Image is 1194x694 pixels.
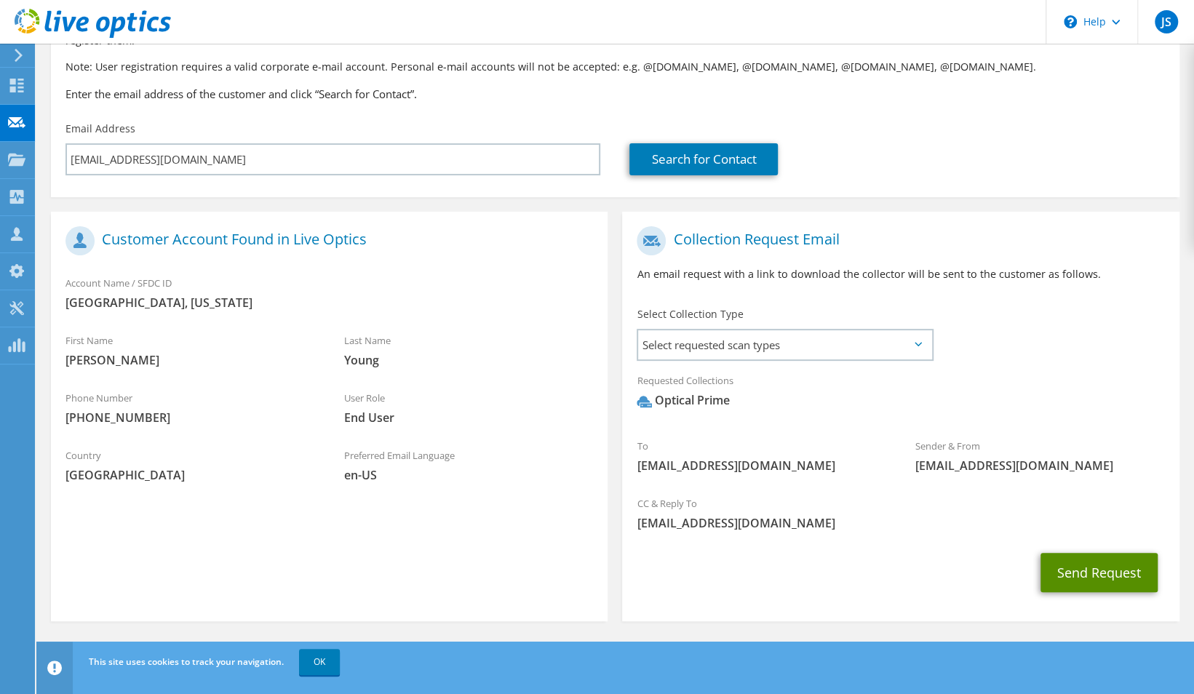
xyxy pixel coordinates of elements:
div: Phone Number [51,383,330,433]
span: [EMAIL_ADDRESS][DOMAIN_NAME] [637,515,1164,531]
span: [EMAIL_ADDRESS][DOMAIN_NAME] [915,458,1165,474]
div: First Name [51,325,330,375]
label: Select Collection Type [637,307,743,322]
span: JS [1155,10,1178,33]
p: Note: User registration requires a valid corporate e-mail account. Personal e-mail accounts will ... [65,59,1165,75]
span: en-US [344,467,594,483]
h1: Customer Account Found in Live Optics [65,226,586,255]
h3: Enter the email address of the customer and click “Search for Contact”. [65,86,1165,102]
div: Preferred Email Language [330,440,608,490]
div: To [622,431,901,481]
div: Account Name / SFDC ID [51,268,608,318]
div: User Role [330,383,608,433]
p: An email request with a link to download the collector will be sent to the customer as follows. [637,266,1164,282]
span: Select requested scan types [638,330,931,359]
button: Send Request [1040,553,1158,592]
span: Young [344,352,594,368]
div: Last Name [330,325,608,375]
label: Email Address [65,121,135,136]
span: [PHONE_NUMBER] [65,410,315,426]
div: Country [51,440,330,490]
span: [GEOGRAPHIC_DATA] [65,467,315,483]
a: OK [299,649,340,675]
span: End User [344,410,594,426]
a: Search for Contact [629,143,778,175]
div: CC & Reply To [622,488,1179,538]
div: Optical Prime [637,392,729,409]
span: This site uses cookies to track your navigation. [89,655,284,668]
svg: \n [1064,15,1077,28]
div: Sender & From [901,431,1179,481]
h1: Collection Request Email [637,226,1157,255]
span: [EMAIL_ADDRESS][DOMAIN_NAME] [637,458,886,474]
span: [GEOGRAPHIC_DATA], [US_STATE] [65,295,593,311]
span: [PERSON_NAME] [65,352,315,368]
div: Requested Collections [622,365,1179,423]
